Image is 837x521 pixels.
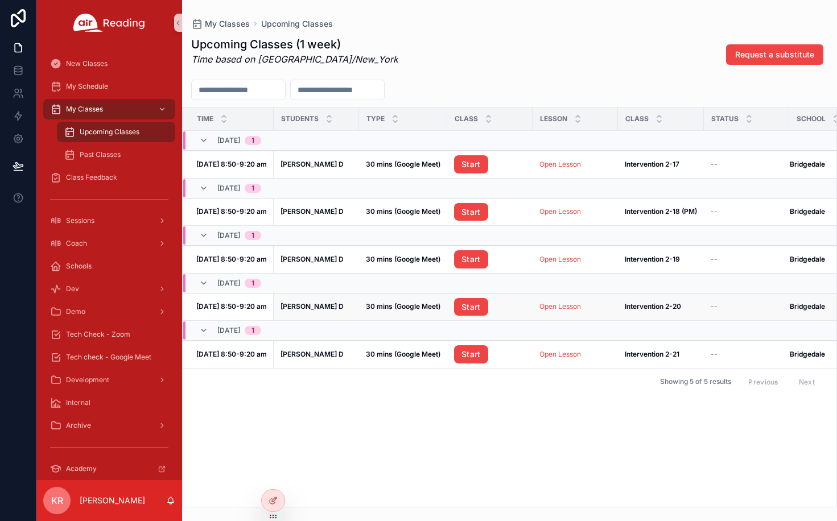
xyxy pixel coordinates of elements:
a: Open Lesson [539,302,611,311]
span: Class [455,114,478,123]
a: -- [711,207,782,216]
strong: Intervention 2-20 [625,302,681,311]
span: Request a substitute [735,49,814,60]
span: [DATE] [217,184,240,193]
a: 30 mins (Google Meet) [366,255,440,264]
a: [DATE] 8:50-9:20 am [196,207,267,216]
a: Open Lesson [539,160,581,168]
strong: [PERSON_NAME] D [281,207,344,216]
strong: [DATE] 8:50-9:20 am [196,160,267,168]
a: Past Classes [57,144,175,165]
a: Dev [43,279,175,299]
a: Sessions [43,210,175,231]
strong: Intervention 2-21 [625,350,679,358]
span: Dev [66,284,79,293]
a: Schools [43,256,175,276]
a: Archive [43,415,175,436]
a: 30 mins (Google Meet) [366,350,440,359]
a: 30 mins (Google Meet) [366,160,440,169]
span: -- [711,160,718,169]
strong: Bridgedale [790,255,825,263]
span: Academy [66,464,97,473]
a: Upcoming Classes [57,122,175,142]
a: [DATE] 8:50-9:20 am [196,302,267,311]
span: Demo [66,307,85,316]
strong: 30 mins (Google Meet) [366,160,440,168]
span: Class Feedback [66,173,117,182]
strong: 30 mins (Google Meet) [366,302,440,311]
a: Upcoming Classes [261,18,333,30]
span: [DATE] [217,136,240,145]
a: -- [711,160,782,169]
a: Start [454,250,526,268]
a: [DATE] 8:50-9:20 am [196,350,267,359]
a: [DATE] 8:50-9:20 am [196,160,267,169]
div: 1 [251,184,254,193]
a: Start [454,250,488,268]
span: Tech Check - Zoom [66,330,130,339]
a: Start [454,203,488,221]
span: [DATE] [217,231,240,240]
a: [DATE] 8:50-9:20 am [196,255,267,264]
a: Open Lesson [539,255,611,264]
span: -- [711,350,718,359]
a: Coach [43,233,175,254]
span: My Classes [66,105,103,114]
a: Start [454,345,488,363]
span: Sessions [66,216,94,225]
a: [PERSON_NAME] D [281,160,352,169]
a: Academy [43,458,175,479]
a: Class Feedback [43,167,175,188]
a: New Classes [43,53,175,74]
strong: [PERSON_NAME] D [281,255,344,263]
span: Status [711,114,739,123]
span: Development [66,375,109,384]
strong: Intervention 2-17 [625,160,679,168]
a: Open Lesson [539,350,611,359]
a: Intervention 2-17 [625,160,697,169]
a: [PERSON_NAME] D [281,302,352,311]
span: Showing 5 of 5 results [660,377,731,386]
a: Start [454,345,526,363]
a: Open Lesson [539,350,581,358]
div: 1 [251,136,254,145]
button: Request a substitute [726,44,823,65]
span: Upcoming Classes [80,127,139,137]
a: Start [454,298,488,316]
a: Start [454,155,488,173]
a: [PERSON_NAME] D [281,255,352,264]
span: [DATE] [217,326,240,335]
span: Coach [66,239,87,248]
span: -- [711,207,718,216]
strong: Intervention 2-19 [625,255,680,263]
a: Start [454,155,526,173]
span: -- [711,255,718,264]
a: [PERSON_NAME] D [281,350,352,359]
span: My Schedule [66,82,108,91]
a: My Classes [191,18,250,30]
strong: Bridgedale [790,302,825,311]
p: [PERSON_NAME] [80,495,145,506]
strong: [PERSON_NAME] D [281,350,344,358]
span: Time [197,114,213,123]
strong: Bridgedale [790,160,825,168]
a: -- [711,302,782,311]
strong: [PERSON_NAME] D [281,160,344,168]
span: Past Classes [80,150,121,159]
a: Tech check - Google Meet [43,347,175,367]
a: Intervention 2-21 [625,350,697,359]
span: -- [711,302,718,311]
span: Archive [66,421,91,430]
a: My Classes [43,99,175,119]
a: Internal [43,392,175,413]
a: My Schedule [43,76,175,97]
a: Demo [43,301,175,322]
a: Intervention 2-20 [625,302,697,311]
div: 1 [251,279,254,288]
span: School [797,114,826,123]
a: -- [711,350,782,359]
a: Open Lesson [539,160,611,169]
